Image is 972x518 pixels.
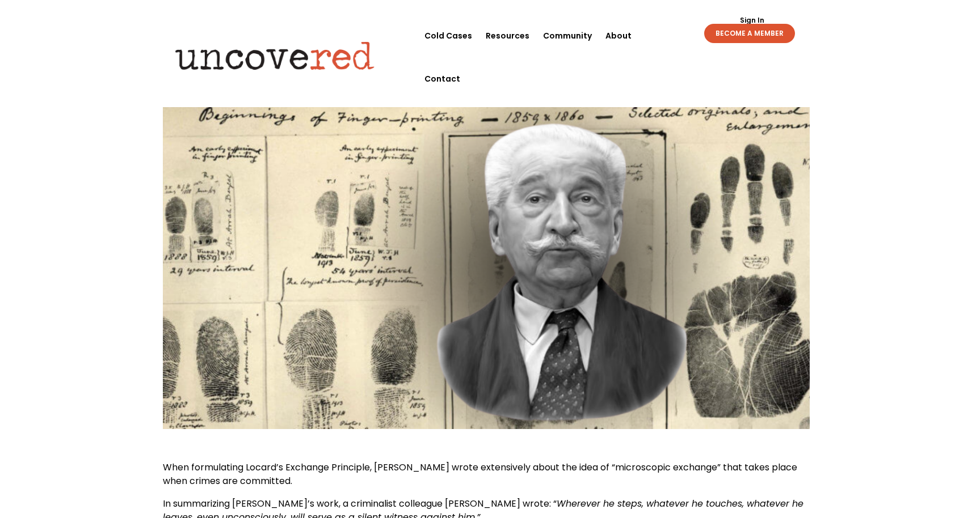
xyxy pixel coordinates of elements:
[163,497,557,510] span: In summarizing [PERSON_NAME]’s work, a criminalist colleague [PERSON_NAME] wrote: “
[543,14,592,57] a: Community
[163,106,810,429] img: LocardFinal
[734,17,771,24] a: Sign In
[424,57,460,100] a: Contact
[424,14,472,57] a: Cold Cases
[605,14,632,57] a: About
[486,14,529,57] a: Resources
[163,461,797,487] span: When formulating Locard’s Exchange Principle, [PERSON_NAME] wrote extensively about the idea of “...
[166,33,384,78] img: Uncovered logo
[704,24,795,43] a: BECOME A MEMBER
